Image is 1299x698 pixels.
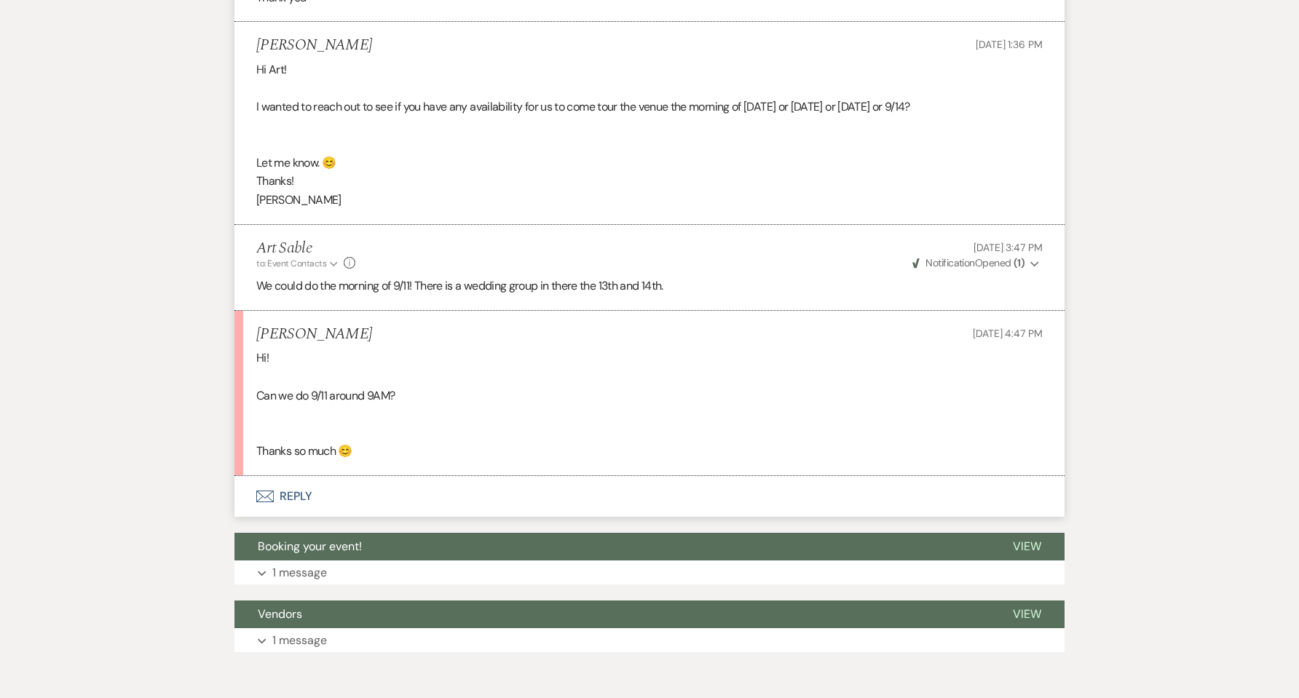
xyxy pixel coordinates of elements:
[258,539,362,554] span: Booking your event!
[256,36,372,55] h5: [PERSON_NAME]
[1013,606,1041,622] span: View
[256,277,1043,296] p: We could do the morning of 9/11! There is a wedding group in there the 13th and 14th.
[234,628,1065,653] button: 1 message
[990,533,1065,560] button: View
[925,256,974,269] span: Notification
[256,60,1043,210] div: Hi Art! I wanted to reach out to see if you have any availability for us to come tour the venue t...
[234,476,1065,517] button: Reply
[1013,539,1041,554] span: View
[1014,256,1024,269] strong: ( 1 )
[912,256,1024,269] span: Opened
[910,255,1043,271] button: NotificationOpened (1)
[256,239,355,258] h5: Art Sable
[976,38,1043,51] span: [DATE] 1:36 PM
[973,327,1043,340] span: [DATE] 4:47 PM
[974,241,1043,254] span: [DATE] 3:47 PM
[258,606,302,622] span: Vendors
[234,560,1065,585] button: 1 message
[256,258,326,269] span: to: Event Contacts
[272,563,327,582] p: 1 message
[272,631,327,650] p: 1 message
[256,257,340,270] button: to: Event Contacts
[256,325,372,344] h5: [PERSON_NAME]
[256,349,1043,461] div: Hi! Can we do 9/11 around 9AM? Thanks so much 😊
[234,533,990,560] button: Booking your event!
[234,600,990,628] button: Vendors
[990,600,1065,628] button: View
